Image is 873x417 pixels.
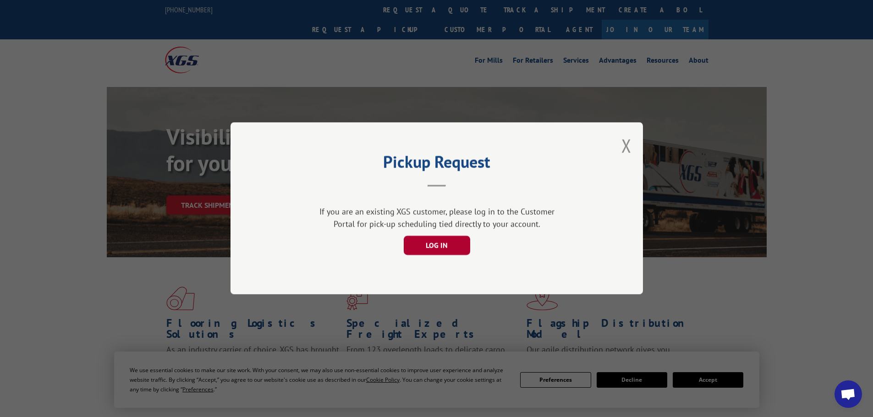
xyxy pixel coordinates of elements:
div: Open chat [835,380,862,408]
a: LOG IN [403,242,470,250]
h2: Pickup Request [276,156,597,173]
div: If you are an existing XGS customer, please log in to the Customer Portal for pick-up scheduling ... [315,206,558,231]
button: Close modal [621,134,631,158]
button: LOG IN [403,236,470,255]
